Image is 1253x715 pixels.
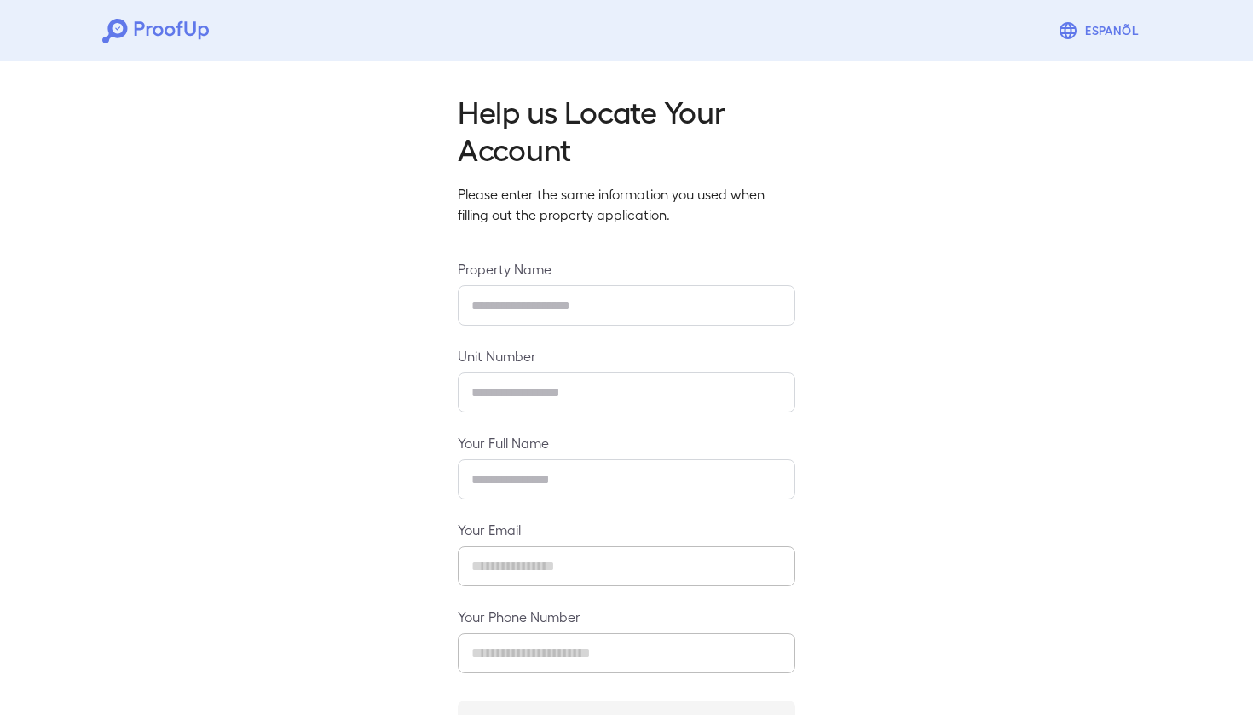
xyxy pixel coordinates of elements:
[458,346,795,366] label: Unit Number
[458,259,795,279] label: Property Name
[1051,14,1151,48] button: Espanõl
[458,92,795,167] h2: Help us Locate Your Account
[458,607,795,626] label: Your Phone Number
[458,520,795,539] label: Your Email
[458,184,795,225] p: Please enter the same information you used when filling out the property application.
[458,433,795,453] label: Your Full Name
